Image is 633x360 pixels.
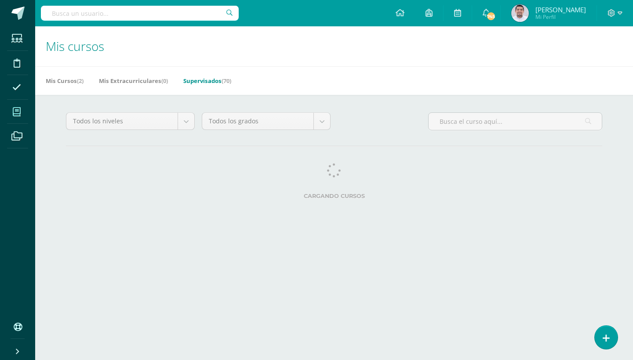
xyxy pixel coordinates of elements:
[46,38,104,54] span: Mis cursos
[511,4,529,22] img: 128a2339fae2614ebf483c496f84f6fa.png
[486,11,496,21] span: 745
[535,13,586,21] span: Mi Perfil
[66,193,602,199] label: Cargando cursos
[77,77,84,85] span: (2)
[183,74,231,88] a: Supervisados(70)
[73,113,171,130] span: Todos los niveles
[99,74,168,88] a: Mis Extracurriculares(0)
[429,113,602,130] input: Busca el curso aquí...
[66,113,194,130] a: Todos los niveles
[41,6,239,21] input: Busca un usuario...
[222,77,231,85] span: (70)
[209,113,307,130] span: Todos los grados
[202,113,330,130] a: Todos los grados
[46,74,84,88] a: Mis Cursos(2)
[161,77,168,85] span: (0)
[535,5,586,14] span: [PERSON_NAME]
